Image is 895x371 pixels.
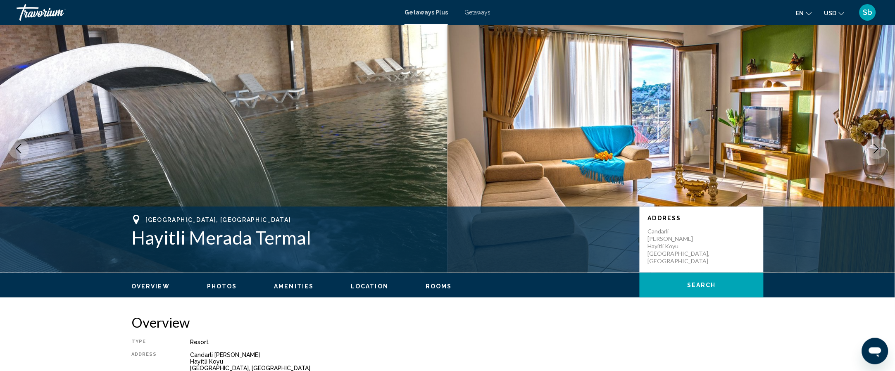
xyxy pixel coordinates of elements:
button: Change language [796,7,812,19]
button: Overview [131,283,170,290]
div: Type [131,339,169,345]
a: Getaways [464,9,490,16]
p: Address [648,215,755,221]
span: [GEOGRAPHIC_DATA], [GEOGRAPHIC_DATA] [145,216,291,223]
button: Location [351,283,388,290]
span: Sb [863,8,873,17]
button: Amenities [274,283,314,290]
p: Candarli [PERSON_NAME] Hayitli Koyu [GEOGRAPHIC_DATA], [GEOGRAPHIC_DATA] [648,228,714,265]
span: USD [824,10,837,17]
button: Search [640,273,764,297]
button: Photos [207,283,237,290]
button: Change currency [824,7,845,19]
button: Previous image [8,138,29,159]
a: Travorium [17,4,396,21]
a: Getaways Plus [405,9,448,16]
iframe: Bouton de lancement de la fenêtre de messagerie [862,338,888,364]
button: User Menu [857,4,878,21]
button: Rooms [426,283,452,290]
span: Search [687,282,716,289]
h1: Hayitli Merada Termal [131,227,631,248]
h2: Overview [131,314,764,331]
button: Next image [866,138,887,159]
span: en [796,10,804,17]
div: Resort [190,339,764,345]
